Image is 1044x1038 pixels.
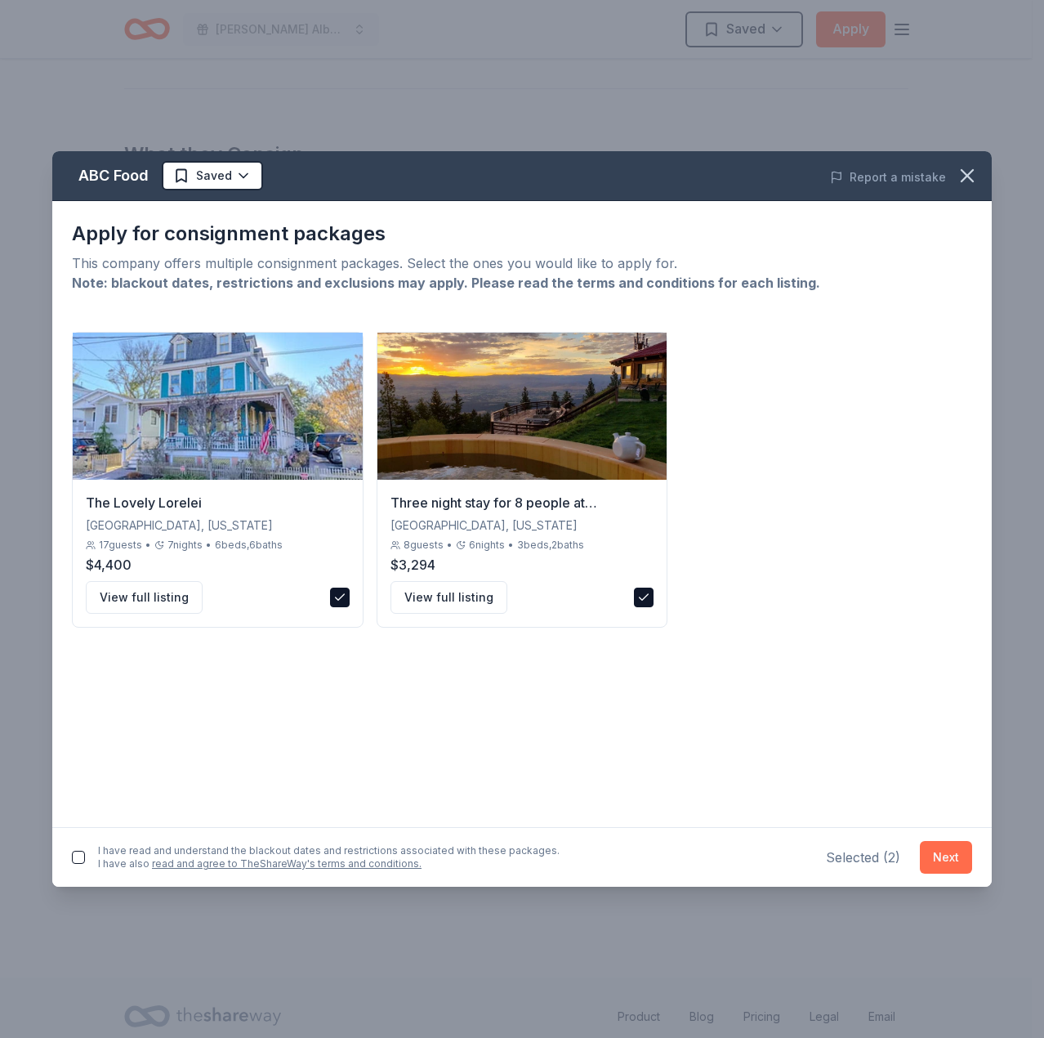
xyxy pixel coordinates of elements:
[86,581,203,614] button: View full listing
[206,539,212,552] div: •
[86,555,350,575] div: $4,400
[196,166,232,186] span: Saved
[390,581,507,614] button: View full listing
[86,516,350,535] div: [GEOGRAPHIC_DATA], [US_STATE]
[152,857,422,870] a: read and agree to TheShareWay's terms and conditions.
[390,555,654,575] div: $3,294
[73,333,363,480] img: The Lovely Lorelei
[72,253,972,273] div: This company offers multiple consignment packages. Select the ones you would like to apply for.
[390,493,654,512] div: Three night stay for 8 people at [PERSON_NAME][GEOGRAPHIC_DATA] and Retreat in the [GEOGRAPHIC_DA...
[99,539,142,552] span: 17 guests
[377,333,667,480] img: Three night stay for 8 people at Downing Mountain Lodge and Retreat in the Rocky Mountains of Mon...
[215,539,283,552] div: 6 beds, 6 baths
[86,493,350,512] div: The Lovely Lorelei
[447,539,453,552] div: •
[830,168,946,187] button: Report a mistake
[404,539,444,552] span: 8 guests
[167,539,203,552] span: 7 nights
[390,516,654,535] div: [GEOGRAPHIC_DATA], [US_STATE]
[162,161,263,190] button: Saved
[920,841,972,874] button: Next
[469,539,505,552] span: 6 nights
[826,848,900,867] div: Selected ( 2 )
[517,539,584,552] div: 3 beds, 2 baths
[145,539,151,552] div: •
[72,273,972,293] div: Note: blackout dates, restrictions and exclusions may apply. Please read the terms and conditions...
[72,221,972,247] div: Apply for consignment packages
[508,539,514,552] div: •
[98,844,560,870] div: I have read and understand the blackout dates and restrictions associated with these packages. I ...
[78,163,149,189] div: ABC Food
